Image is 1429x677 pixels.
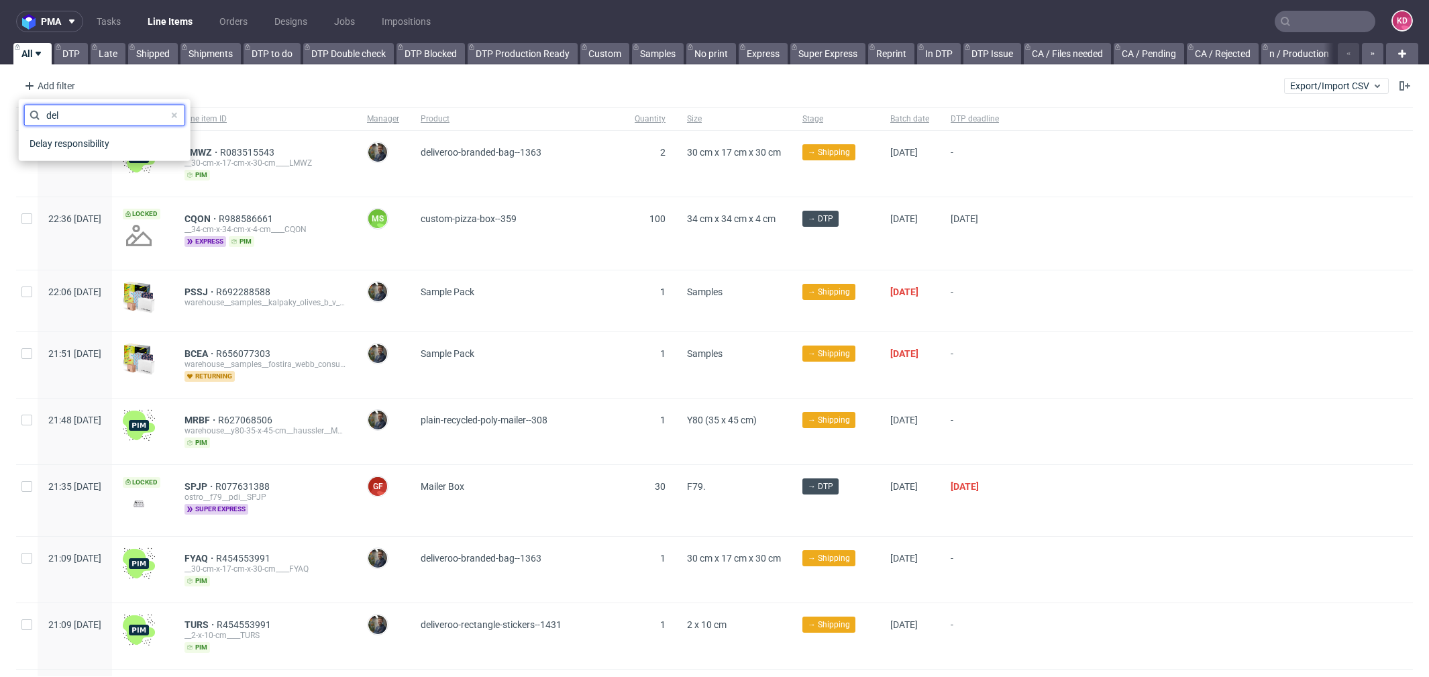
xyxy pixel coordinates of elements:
[184,504,248,515] span: super express
[184,576,210,586] span: pim
[802,113,869,125] span: Stage
[184,553,216,564] span: FYAQ
[687,213,776,224] span: 34 cm x 34 cm x 4 cm
[215,481,272,492] a: R077631388
[368,615,387,634] img: Maciej Sobola
[951,481,979,492] span: [DATE]
[123,219,155,252] img: no_design.png
[660,348,666,359] span: 1
[219,213,276,224] a: R988586661
[22,14,41,30] img: logo
[660,415,666,425] span: 1
[16,11,83,32] button: pma
[890,415,918,425] span: [DATE]
[660,619,666,630] span: 1
[220,147,277,158] span: R083515543
[790,43,865,64] a: Super Express
[951,348,999,382] span: -
[1024,43,1111,64] a: CA / Files needed
[421,481,464,492] span: Mailer Box
[184,287,216,297] span: PSSJ
[184,158,346,168] div: __30-cm-x-17-cm-x-30-cm____LMWZ
[808,552,850,564] span: → Shipping
[123,209,160,219] span: Locked
[123,281,155,313] img: sample-icon.16e107be6ad460a3e330.png
[48,415,101,425] span: 21:48 [DATE]
[368,549,387,568] img: Maciej Sobola
[184,425,346,436] div: warehouse__y80-35-x-45-cm__haussler__MRBF
[367,113,399,125] span: Manager
[123,614,155,646] img: wHgJFi1I6lmhQAAAABJRU5ErkJggg==
[19,75,78,97] div: Add filter
[421,415,547,425] span: plain-recycled-poly-mailer--308
[808,213,833,225] span: → DTP
[868,43,914,64] a: Reprint
[890,481,918,492] span: [DATE]
[229,236,254,247] span: pim
[421,553,541,564] span: deliveroo-branded-bag--1363
[184,359,346,370] div: warehouse__samples__fostira_webb_consutling_ab__BCEA
[24,134,115,153] span: Delay responsibility
[91,43,125,64] a: Late
[890,348,918,359] span: [DATE]
[890,147,918,158] span: [DATE]
[687,415,757,425] span: Y80 (35 x 45 cm)
[123,409,155,441] img: wHgJFi1I6lmhQAAAABJRU5ErkJggg==
[184,224,346,235] div: __34-cm-x-34-cm-x-4-cm____CQON
[368,143,387,162] img: Maciej Sobola
[1187,43,1259,64] a: CA / Rejected
[368,209,387,228] figcaption: MS
[687,147,781,158] span: 30 cm x 17 cm x 30 cm
[48,213,101,224] span: 22:36 [DATE]
[24,105,185,126] input: Search for a filter
[184,147,220,158] span: LMWZ
[951,113,999,125] span: DTP deadline
[184,630,346,641] div: __2-x-10-cm____TURS
[89,11,129,32] a: Tasks
[808,414,850,426] span: → Shipping
[917,43,961,64] a: In DTP
[951,415,999,448] span: -
[368,282,387,301] img: Maciej Sobola
[184,371,235,382] span: returning
[374,11,439,32] a: Impositions
[808,286,850,298] span: → Shipping
[421,348,474,359] span: Sample Pack
[1290,81,1383,91] span: Export/Import CSV
[660,147,666,158] span: 2
[216,287,273,297] span: R692288588
[48,348,101,359] span: 21:51 [DATE]
[686,43,736,64] a: No print
[41,17,61,26] span: pma
[421,619,562,630] span: deliveroo-rectangle-stickers--1431
[951,619,999,653] span: -
[687,553,781,564] span: 30 cm x 17 cm x 30 cm
[687,619,727,630] span: 2 x 10 cm
[635,113,666,125] span: Quantity
[217,619,274,630] span: R454553991
[184,113,346,125] span: Line item ID
[368,477,387,496] figcaption: GF
[687,348,723,359] span: Samples
[1114,43,1184,64] a: CA / Pending
[808,619,850,631] span: → Shipping
[1261,43,1337,64] a: n / Production
[48,619,101,630] span: 21:09 [DATE]
[128,43,178,64] a: Shipped
[421,147,541,158] span: deliveroo-branded-bag--1363
[184,619,217,630] span: TURS
[687,113,781,125] span: Size
[184,348,216,359] a: BCEA
[951,553,999,586] span: -
[303,43,394,64] a: DTP Double check
[890,287,918,297] span: [DATE]
[211,11,256,32] a: Orders
[54,43,88,64] a: DTP
[951,147,999,180] span: -
[890,619,918,630] span: [DATE]
[687,481,706,492] span: F79.
[13,43,52,64] a: All
[184,170,210,180] span: pim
